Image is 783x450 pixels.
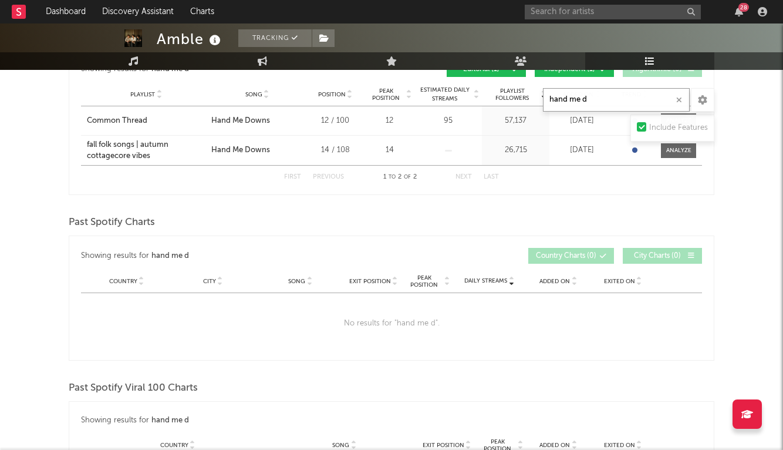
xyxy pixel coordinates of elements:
div: [DATE] [552,145,611,156]
span: Peak Position [367,88,404,102]
span: City Charts ( 0 ) [630,253,684,260]
a: Common Thread [87,115,205,127]
span: Added On [539,278,570,285]
div: Hand Me Downs [211,145,270,156]
div: hand me d [151,414,189,428]
span: Exited On [604,442,635,449]
button: First [284,174,301,180]
span: Position [318,91,346,98]
span: of [404,174,411,180]
div: Showing results for [81,248,392,264]
div: 1 2 2 [367,170,432,184]
button: City Charts(0) [623,248,702,264]
span: Song [332,442,349,449]
div: 12 / 100 [309,115,362,127]
div: 26,715 [485,145,546,156]
div: 28 [738,3,749,12]
div: Amble [157,29,224,49]
input: Search for artists [525,5,701,19]
div: Common Thread [87,115,147,127]
button: Last [484,174,499,180]
span: Exited On [604,278,635,285]
span: Song [288,278,305,285]
div: Include Features [649,121,708,135]
div: 14 [367,145,411,156]
a: fall folk songs | autumn cottagecore vibes [87,139,205,162]
span: Estimated Daily Streams [417,86,472,103]
span: Playlist Followers [485,88,539,102]
span: Peak Position [406,274,443,288]
span: to [389,174,396,180]
span: Exit Position [349,278,391,285]
span: Past Spotify Charts [69,216,155,230]
span: City [203,278,216,285]
button: Previous [313,174,344,180]
div: 14 / 108 [309,145,362,156]
div: No results for " hand me d ". [81,293,702,354]
div: hand me d [151,249,189,263]
div: Showing results for [81,414,392,428]
span: Added On [539,442,570,449]
span: Exit Position [423,442,464,449]
button: Country Charts(0) [528,248,614,264]
button: Tracking [238,29,312,47]
div: 12 [367,115,411,127]
span: Country [160,442,188,449]
div: [DATE] [552,115,611,127]
span: Song [245,91,262,98]
span: Country [109,278,137,285]
div: 57,137 [485,115,546,127]
div: Hand Me Downs [211,115,270,127]
button: Next [455,174,472,180]
span: Daily Streams [464,277,507,286]
button: 28 [735,7,743,16]
input: Search Playlists/Charts [543,88,690,112]
span: Country Charts ( 0 ) [536,253,596,260]
div: 95 [417,115,479,127]
span: Past Spotify Viral 100 Charts [69,381,198,395]
span: Playlist [130,91,155,98]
